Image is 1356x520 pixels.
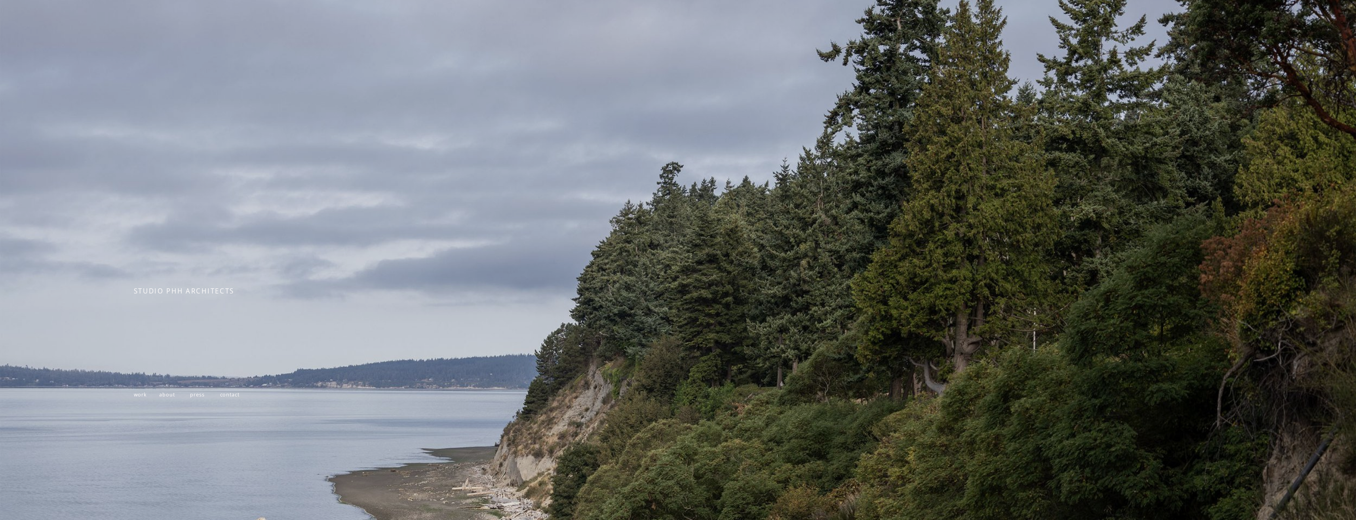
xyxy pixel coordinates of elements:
a: press [190,391,204,398]
a: about [159,391,175,398]
a: work [134,391,147,398]
a: contact [220,391,240,398]
span: STUDIO PHH ARCHITECTS [134,286,234,295]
